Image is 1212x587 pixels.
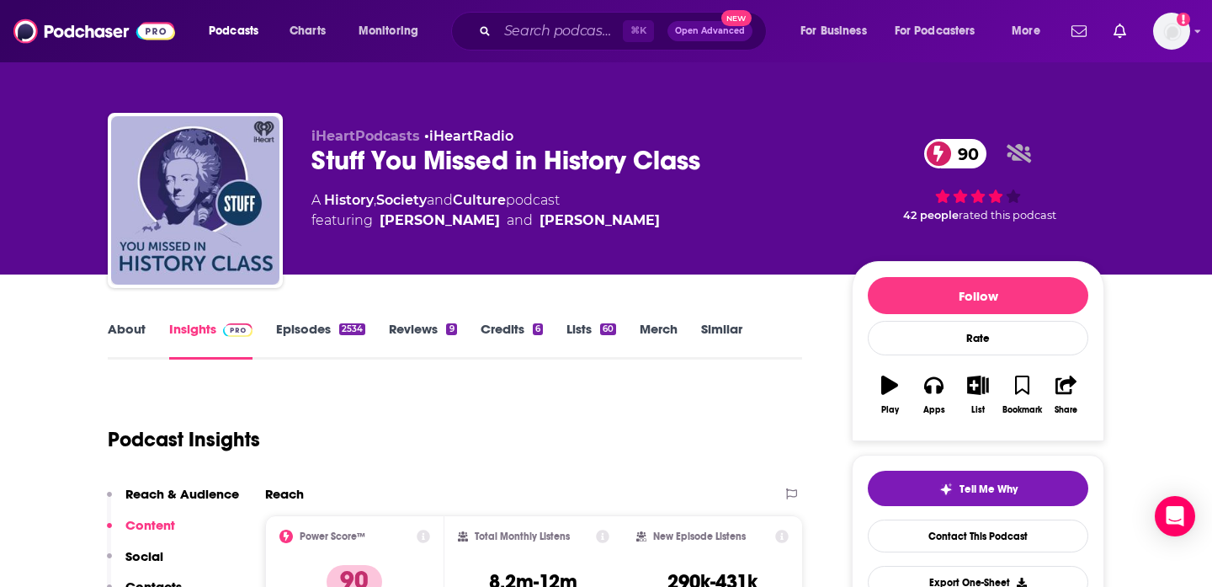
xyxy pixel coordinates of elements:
[276,321,365,360] a: Episodes2534
[279,18,336,45] a: Charts
[324,192,374,208] a: History
[125,486,239,502] p: Reach & Audience
[475,531,570,542] h2: Total Monthly Listens
[701,321,742,360] a: Similar
[868,277,1088,314] button: Follow
[868,321,1088,355] div: Rate
[424,128,513,144] span: •
[895,19,975,43] span: For Podcasters
[884,18,1000,45] button: open menu
[347,18,440,45] button: open menu
[924,139,987,168] a: 90
[1177,13,1190,26] svg: Add a profile image
[1045,365,1088,425] button: Share
[789,18,888,45] button: open menu
[540,211,660,231] a: Holly Frey
[566,321,616,360] a: Lists60
[852,128,1104,232] div: 90 42 peoplerated this podcast
[359,19,418,43] span: Monitoring
[108,321,146,360] a: About
[197,18,280,45] button: open menu
[339,323,365,335] div: 2534
[209,19,258,43] span: Podcasts
[1153,13,1190,50] button: Show profile menu
[481,321,543,360] a: Credits6
[429,128,513,144] a: iHeartRadio
[300,531,365,542] h2: Power Score™
[1153,13,1190,50] img: User Profile
[923,405,945,415] div: Apps
[903,209,959,221] span: 42 people
[1107,17,1133,45] a: Show notifications dropdown
[376,192,427,208] a: Society
[389,321,456,360] a: Reviews9
[941,139,987,168] span: 90
[453,192,506,208] a: Culture
[107,486,239,517] button: Reach & Audience
[956,365,1000,425] button: List
[374,192,376,208] span: ,
[1055,405,1077,415] div: Share
[467,12,783,51] div: Search podcasts, credits, & more...
[125,548,163,564] p: Social
[107,548,163,579] button: Social
[380,211,500,231] a: Tracy V. Wilson
[800,19,867,43] span: For Business
[881,405,899,415] div: Play
[939,483,953,496] img: tell me why sparkle
[1000,18,1061,45] button: open menu
[868,520,1088,552] a: Contact This Podcast
[108,427,260,452] h1: Podcast Insights
[533,323,543,335] div: 6
[1000,365,1044,425] button: Bookmark
[971,405,985,415] div: List
[868,471,1088,506] button: tell me why sparkleTell Me Why
[311,128,420,144] span: iHeartPodcasts
[959,483,1018,496] span: Tell Me Why
[868,365,912,425] button: Play
[125,517,175,533] p: Content
[497,18,623,45] input: Search podcasts, credits, & more...
[507,211,533,231] span: and
[721,10,752,26] span: New
[653,531,746,542] h2: New Episode Listens
[311,211,660,231] span: featuring
[1065,17,1093,45] a: Show notifications dropdown
[675,27,745,35] span: Open Advanced
[223,323,252,337] img: Podchaser Pro
[169,321,252,360] a: InsightsPodchaser Pro
[111,116,279,285] img: Stuff You Missed in History Class
[265,486,304,502] h2: Reach
[1002,405,1042,415] div: Bookmark
[107,517,175,548] button: Content
[311,190,660,231] div: A podcast
[1012,19,1040,43] span: More
[427,192,453,208] span: and
[446,323,456,335] div: 9
[912,365,955,425] button: Apps
[1155,496,1195,536] div: Open Intercom Messenger
[600,323,616,335] div: 60
[667,21,752,41] button: Open AdvancedNew
[1153,13,1190,50] span: Logged in as anyalola
[290,19,326,43] span: Charts
[623,20,654,42] span: ⌘ K
[640,321,678,360] a: Merch
[13,15,175,47] img: Podchaser - Follow, Share and Rate Podcasts
[959,209,1056,221] span: rated this podcast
